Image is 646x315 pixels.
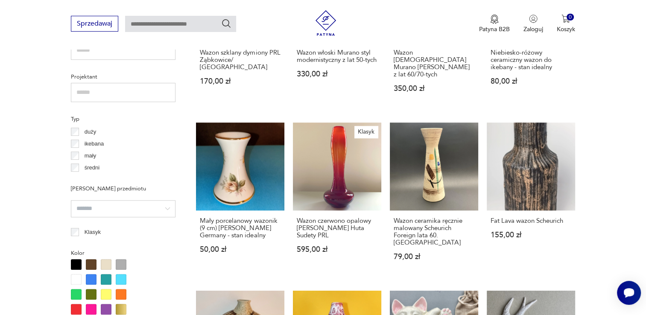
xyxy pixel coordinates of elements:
[491,231,571,239] p: 155,00 zł
[394,49,474,78] h3: Wazon [DEMOGRAPHIC_DATA] Murano [PERSON_NAME] z lat 60/70-tych
[523,15,543,33] button: Zaloguj
[200,78,281,85] p: 170,00 zł
[529,15,538,23] img: Ikonka użytkownika
[85,127,96,137] p: duży
[479,15,510,33] button: Patyna B2B
[491,49,571,71] h3: Niebiesko-różowy ceramiczny wazon do ikebany - stan idealny
[297,246,377,253] p: 595,00 zł
[297,70,377,78] p: 330,00 zł
[71,16,118,32] button: Sprzedawaj
[196,122,284,277] a: Mały porcelanowy wazonik (9 cm) Theo Ruth Germany - stan idealnyMały porcelanowy wazonik (9 cm) [...
[479,15,510,33] a: Ikona medaluPatyna B2B
[85,163,99,172] p: średni
[390,122,478,277] a: Wazon ceramika ręcznie malowany Scheurich Foreign lata 60. NiemcyWazon ceramika ręcznie malowany ...
[85,151,96,160] p: mały
[297,49,377,64] h3: Wazon włoski Murano styl modernistyczny z lat 50-tych
[491,217,571,225] h3: Fat Lava wazon Scheurich
[394,253,474,260] p: 79,00 zł
[221,18,231,29] button: Szukaj
[567,14,574,21] div: 0
[523,25,543,33] p: Zaloguj
[71,248,175,258] p: Kolor
[71,184,175,193] p: [PERSON_NAME] przedmiotu
[561,15,570,23] img: Ikona koszyka
[85,139,104,149] p: ikebana
[557,15,575,33] button: 0Koszyk
[479,25,510,33] p: Patyna B2B
[394,85,474,92] p: 350,00 zł
[617,281,641,305] iframe: Smartsupp widget button
[293,122,381,277] a: KlasykWazon czerwono opalowy Herkules Ewa Gerczuk-Moskaluk Huta Sudety PRLWazon czerwono opalowy ...
[490,15,499,24] img: Ikona medalu
[71,114,175,124] p: Typ
[297,217,377,239] h3: Wazon czerwono opalowy [PERSON_NAME] Huta Sudety PRL
[85,227,101,237] p: Klasyk
[394,217,474,246] h3: Wazon ceramika ręcznie malowany Scheurich Foreign lata 60. [GEOGRAPHIC_DATA]
[71,72,175,82] p: Projektant
[200,217,281,239] h3: Mały porcelanowy wazonik (9 cm) [PERSON_NAME] Germany - stan idealny
[200,49,281,71] h3: Wazon szklany dymiony PRL Ząbkowice/ [GEOGRAPHIC_DATA]
[491,78,571,85] p: 80,00 zł
[313,10,339,36] img: Patyna - sklep z meblami i dekoracjami vintage
[71,21,118,27] a: Sprzedawaj
[557,25,575,33] p: Koszyk
[200,246,281,253] p: 50,00 zł
[487,122,575,277] a: Fat Lava wazon ScheurichFat Lava wazon Scheurich155,00 zł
